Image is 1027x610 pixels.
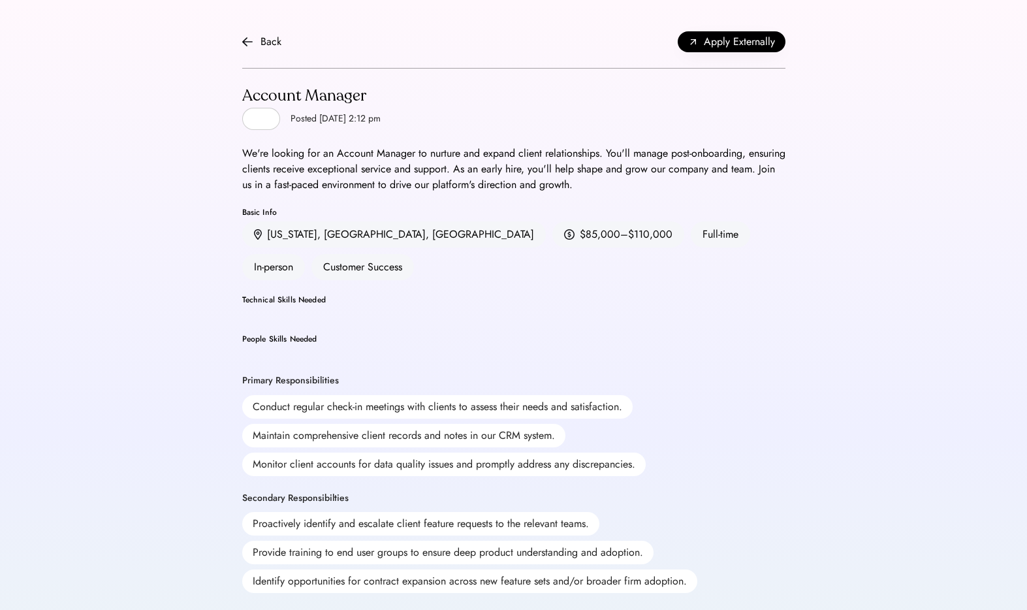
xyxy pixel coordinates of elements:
img: arrow-back.svg [242,37,253,47]
div: [US_STATE], [GEOGRAPHIC_DATA], [GEOGRAPHIC_DATA] [267,227,534,242]
img: money.svg [564,229,575,240]
div: Secondary Responsibilties [242,492,349,505]
button: Apply Externally [678,31,785,52]
div: Basic Info [242,208,785,216]
div: $85,000–$110,000 [580,227,672,242]
div: Technical Skills Needed [242,296,785,304]
img: location.svg [254,229,262,240]
img: yH5BAEAAAAALAAAAAABAAEAAAIBRAA7 [251,111,266,127]
div: Full-time [691,221,750,248]
div: Back [261,34,281,50]
div: Identify opportunities for contract expansion across new feature sets and/or broader firm adoption. [242,570,697,593]
div: Account Manager [242,86,381,106]
div: Maintain comprehensive client records and notes in our CRM system. [242,424,565,447]
span: Apply Externally [704,34,775,50]
div: Posted [DATE] 2:12 pm [291,112,381,125]
div: In-person [242,254,305,280]
div: Conduct regular check-in meetings with clients to assess their needs and satisfaction. [242,395,633,419]
div: Monitor client accounts for data quality issues and promptly address any discrepancies. [242,453,646,476]
div: Provide training to end user groups to ensure deep product understanding and adoption. [242,541,654,564]
div: Proactively identify and escalate client feature requests to the relevant teams. [242,512,599,536]
div: Customer Success [311,254,414,280]
div: We're looking for an Account Manager to nurture and expand client relationships. You'll manage po... [242,146,785,193]
div: People Skills Needed [242,335,785,343]
div: Primary Responsibilities [242,374,339,387]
